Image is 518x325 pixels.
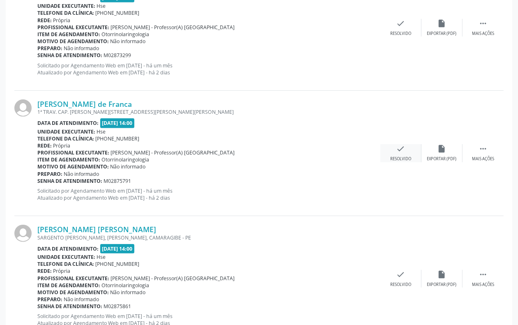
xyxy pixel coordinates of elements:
[37,303,102,310] b: Senha de atendimento:
[37,260,94,267] b: Telefone da clínica:
[479,270,488,279] i: 
[390,156,411,162] div: Resolvido
[479,19,488,28] i: 
[37,267,52,274] b: Rede:
[396,144,405,153] i: check
[97,254,106,260] span: Hse
[390,31,411,37] div: Resolvido
[37,62,380,76] p: Solicitado por Agendamento Web em [DATE] - há um mês Atualizado por Agendamento Web em [DATE] - h...
[37,142,52,149] b: Rede:
[102,156,150,163] span: Otorrinolaringologia
[37,9,94,16] b: Telefone da clínica:
[396,19,405,28] i: check
[111,24,235,31] span: [PERSON_NAME] - Professor(A) [GEOGRAPHIC_DATA]
[37,128,95,135] b: Unidade executante:
[64,171,99,177] span: Não informado
[104,52,131,59] span: M02873299
[37,289,109,296] b: Motivo de agendamento:
[96,9,140,16] span: [PHONE_NUMBER]
[37,31,100,38] b: Item de agendamento:
[14,99,32,117] img: img
[100,118,135,128] span: [DATE] 14:00
[111,163,146,170] span: Não informado
[97,128,106,135] span: Hse
[53,267,71,274] span: Própria
[37,254,95,260] b: Unidade executante:
[37,99,132,108] a: [PERSON_NAME] de Franca
[64,45,99,52] span: Não informado
[37,38,109,45] b: Motivo de agendamento:
[14,225,32,242] img: img
[96,135,140,142] span: [PHONE_NUMBER]
[37,52,102,59] b: Senha de atendimento:
[111,289,146,296] span: Não informado
[37,171,62,177] b: Preparo:
[104,177,131,184] span: M02875791
[37,156,100,163] b: Item de agendamento:
[479,144,488,153] i: 
[53,142,71,149] span: Própria
[104,303,131,310] span: M02875861
[102,31,150,38] span: Otorrinolaringologia
[97,2,106,9] span: Hse
[37,45,62,52] b: Preparo:
[437,19,447,28] i: insert_drive_file
[53,17,71,24] span: Própria
[437,270,447,279] i: insert_drive_file
[100,244,135,254] span: [DATE] 14:00
[37,135,94,142] b: Telefone da clínica:
[111,275,235,282] span: [PERSON_NAME] - Professor(A) [GEOGRAPHIC_DATA]
[37,282,100,289] b: Item de agendamento:
[37,234,380,241] div: SARGENTO [PERSON_NAME], [PERSON_NAME], CAMARAGIBE - PE
[472,156,494,162] div: Mais ações
[37,245,99,252] b: Data de atendimento:
[64,296,99,303] span: Não informado
[37,17,52,24] b: Rede:
[37,296,62,303] b: Preparo:
[37,163,109,170] b: Motivo de agendamento:
[37,120,99,127] b: Data de atendimento:
[37,108,380,115] div: 1ª TRAV. CAP. [PERSON_NAME][STREET_ADDRESS][PERSON_NAME][PERSON_NAME]
[37,187,380,201] p: Solicitado por Agendamento Web em [DATE] - há um mês Atualizado por Agendamento Web em [DATE] - h...
[37,177,102,184] b: Senha de atendimento:
[111,149,235,156] span: [PERSON_NAME] - Professor(A) [GEOGRAPHIC_DATA]
[37,149,109,156] b: Profissional executante:
[37,2,95,9] b: Unidade executante:
[96,260,140,267] span: [PHONE_NUMBER]
[37,225,156,234] a: [PERSON_NAME] [PERSON_NAME]
[396,270,405,279] i: check
[472,282,494,288] div: Mais ações
[427,282,457,288] div: Exportar (PDF)
[390,282,411,288] div: Resolvido
[472,31,494,37] div: Mais ações
[437,144,447,153] i: insert_drive_file
[111,38,146,45] span: Não informado
[37,275,109,282] b: Profissional executante:
[427,31,457,37] div: Exportar (PDF)
[427,156,457,162] div: Exportar (PDF)
[102,282,150,289] span: Otorrinolaringologia
[37,24,109,31] b: Profissional executante:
